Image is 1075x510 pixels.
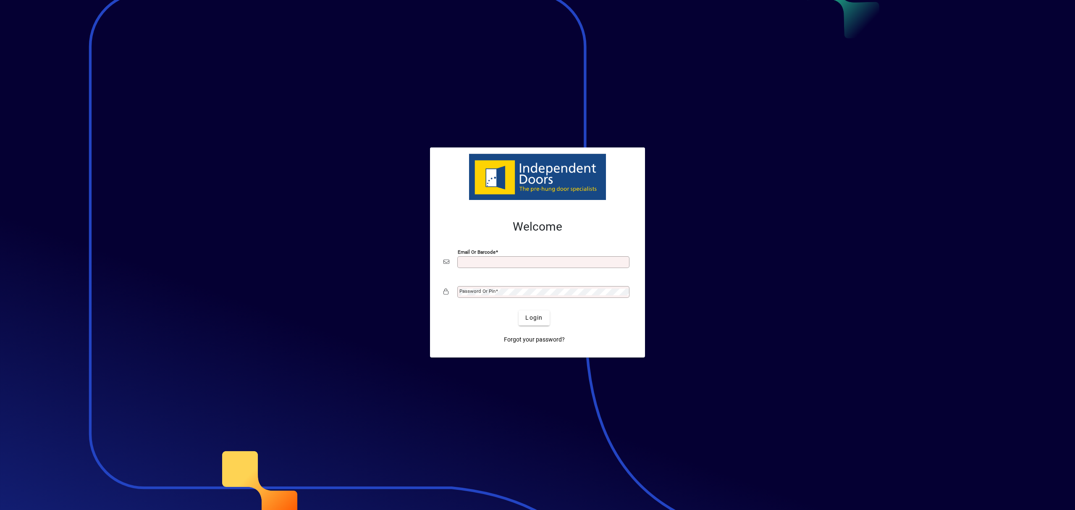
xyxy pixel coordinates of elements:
mat-label: Email or Barcode [458,249,496,255]
span: Login [525,313,543,322]
a: Forgot your password? [501,332,568,347]
button: Login [519,310,549,326]
mat-label: Password or Pin [459,288,496,294]
span: Forgot your password? [504,335,565,344]
h2: Welcome [443,220,632,234]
